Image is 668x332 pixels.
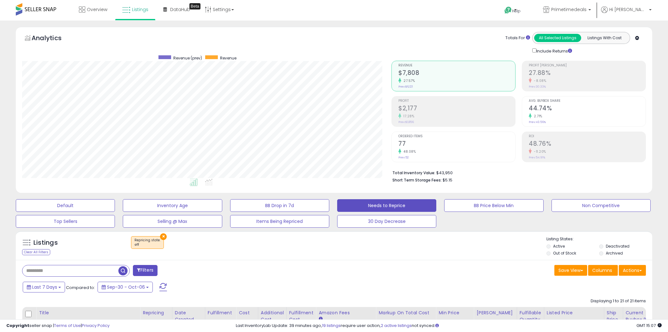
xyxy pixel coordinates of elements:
[532,149,546,154] small: -11.20%
[16,199,115,212] button: Default
[529,156,545,159] small: Prev: 54.91%
[444,199,543,212] button: BB Price Below Min
[66,285,95,291] span: Compared to:
[23,282,65,292] button: Last 7 Days
[520,310,541,323] div: Fulfillable Quantity
[528,47,580,54] div: Include Returns
[230,199,329,212] button: BB Drop in 7d
[592,267,612,274] span: Columns
[134,243,160,247] div: off
[134,238,160,247] span: Repricing state :
[591,298,646,304] div: Displaying 1 to 21 of 21 items
[499,2,533,21] a: Help
[398,64,515,67] span: Revenue
[505,35,530,41] div: Totals For
[546,236,652,242] p: Listing States:
[160,233,167,240] button: ×
[534,34,581,42] button: All Selected Listings
[175,310,202,323] div: Date Created
[401,78,415,83] small: 27.57%
[33,238,58,247] h5: Listings
[398,156,409,159] small: Prev: 52
[98,282,153,292] button: Sep-30 - Oct-06
[32,284,57,290] span: Last 7 Days
[220,55,236,61] span: Revenue
[529,120,546,124] small: Prev: 43.56%
[398,105,515,113] h2: $2,177
[392,170,435,175] b: Total Inventory Value:
[381,323,412,329] a: 2 active listings
[6,323,29,329] strong: Copyright
[636,323,662,329] span: 2025-10-14 15:07 GMT
[529,99,646,103] span: Avg. Buybox Share
[322,323,341,329] a: 19 listings
[398,120,414,124] small: Prev: $1,856
[532,78,546,83] small: -8.08%
[438,310,471,316] div: Min Price
[123,199,222,212] button: Inventory Age
[379,310,433,316] div: Markup on Total Cost
[529,105,646,113] h2: 44.74%
[626,310,658,323] div: Current Buybox Price
[529,64,646,67] span: Profit [PERSON_NAME]
[529,85,546,89] small: Prev: 30.33%
[392,177,442,183] b: Short Term Storage Fees:
[588,265,618,276] button: Columns
[554,265,587,276] button: Save View
[236,323,662,329] div: Last InventoryLab Update: 39 minutes ago, require user action, not synced.
[609,6,647,13] span: Hi [PERSON_NAME]
[337,215,436,228] button: 30 Day Decrease
[401,149,416,154] small: 48.08%
[443,177,452,183] span: $5.15
[532,114,542,119] small: 2.71%
[82,323,110,329] a: Privacy Policy
[189,3,200,9] div: Tooltip anchor
[87,6,107,13] span: Overview
[16,215,115,228] button: Top Sellers
[606,250,623,256] label: Archived
[143,310,170,316] div: Repricing
[289,310,313,323] div: Fulfillment Cost
[551,6,587,13] span: Primetimedeals
[529,135,646,138] span: ROI
[230,215,329,228] button: Items Being Repriced
[553,243,565,249] label: Active
[239,310,255,316] div: Cost
[337,199,436,212] button: Needs to Reprice
[107,284,145,290] span: Sep-30 - Oct-06
[319,310,373,316] div: Amazon Fees
[529,140,646,149] h2: 48.76%
[208,310,233,316] div: Fulfillment
[606,243,629,249] label: Deactivated
[547,310,601,316] div: Listed Price
[401,114,414,119] small: 17.28%
[504,6,512,14] i: Get Help
[32,34,74,44] h5: Analytics
[398,69,515,78] h2: $7,808
[376,307,436,332] th: The percentage added to the cost of goods (COGS) that forms the calculator for Min & Max prices.
[39,310,137,316] div: Title
[512,8,521,14] span: Help
[601,6,652,21] a: Hi [PERSON_NAME]
[6,323,110,329] div: seller snap | |
[398,135,515,138] span: Ordered Items
[54,323,81,329] a: Terms of Use
[607,310,620,323] div: Ship Price
[552,199,651,212] button: Non Competitive
[22,249,50,255] div: Clear All Filters
[132,6,148,13] span: Listings
[553,250,576,256] label: Out of Stock
[392,169,641,176] li: $43,950
[581,34,628,42] button: Listings With Cost
[173,55,202,61] span: Revenue (prev)
[170,6,190,13] span: DataHub
[398,85,413,89] small: Prev: $6,121
[529,69,646,78] h2: 27.88%
[476,310,514,316] div: [PERSON_NAME]
[398,99,515,103] span: Profit
[133,265,158,276] button: Filters
[261,310,284,323] div: Additional Cost
[398,140,515,149] h2: 77
[123,215,222,228] button: Selling @ Max
[619,265,646,276] button: Actions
